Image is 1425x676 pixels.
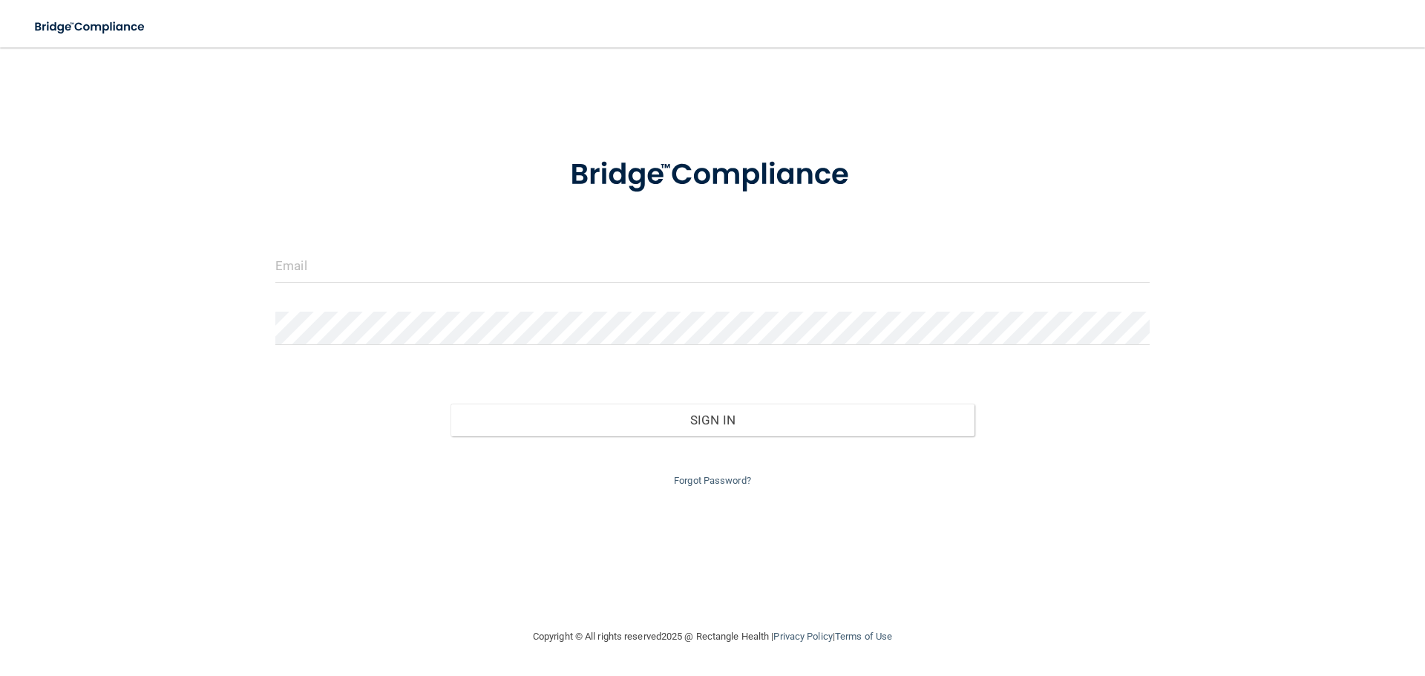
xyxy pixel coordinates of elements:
[442,613,983,660] div: Copyright © All rights reserved 2025 @ Rectangle Health | |
[540,137,885,214] img: bridge_compliance_login_screen.278c3ca4.svg
[773,631,832,642] a: Privacy Policy
[275,249,1150,283] input: Email
[451,404,975,436] button: Sign In
[674,475,751,486] a: Forgot Password?
[835,631,892,642] a: Terms of Use
[22,12,159,42] img: bridge_compliance_login_screen.278c3ca4.svg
